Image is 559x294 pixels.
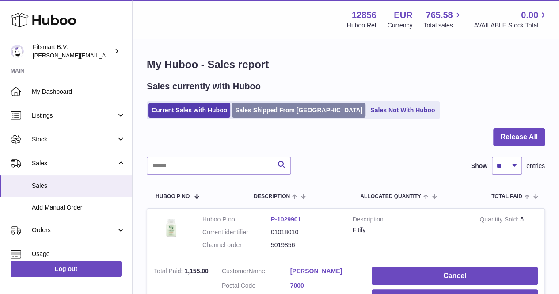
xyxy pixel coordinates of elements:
[290,267,359,275] a: [PERSON_NAME]
[426,9,453,21] span: 765.58
[32,159,116,168] span: Sales
[154,215,189,241] img: 128561739542540.png
[352,9,376,21] strong: 12856
[147,57,545,72] h1: My Huboo - Sales report
[32,203,125,212] span: Add Manual Order
[222,267,290,278] dt: Name
[353,226,467,234] div: Fitify
[372,267,538,285] button: Cancel
[474,9,548,30] a: 0.00 AVAILABLE Stock Total
[388,21,413,30] div: Currency
[33,52,177,59] span: [PERSON_NAME][EMAIL_ADDRESS][DOMAIN_NAME]
[232,103,365,118] a: Sales Shipped From [GEOGRAPHIC_DATA]
[33,43,112,60] div: Fitsmart B.V.
[11,45,24,58] img: jonathan@leaderoo.com
[360,194,421,199] span: ALLOCATED Quantity
[32,88,125,96] span: My Dashboard
[32,226,116,234] span: Orders
[271,228,339,237] dd: 01018010
[11,261,122,277] a: Log out
[202,241,271,249] dt: Channel order
[479,216,520,225] strong: Quantity Sold
[473,209,544,260] td: 5
[32,135,116,144] span: Stock
[394,9,412,21] strong: EUR
[521,9,538,21] span: 0.00
[184,267,209,275] span: 1,155.00
[367,103,438,118] a: Sales Not With Huboo
[290,282,359,290] a: 7000
[271,216,301,223] a: P-1029901
[254,194,290,199] span: Description
[423,9,463,30] a: 765.58 Total sales
[423,21,463,30] span: Total sales
[148,103,230,118] a: Current Sales with Huboo
[493,128,545,146] button: Release All
[222,282,290,292] dt: Postal Code
[202,215,271,224] dt: Huboo P no
[474,21,548,30] span: AVAILABLE Stock Total
[526,162,545,170] span: entries
[222,267,249,275] span: Customer
[347,21,376,30] div: Huboo Ref
[156,194,190,199] span: Huboo P no
[32,250,125,258] span: Usage
[271,241,339,249] dd: 5019856
[202,228,271,237] dt: Current identifier
[154,267,184,277] strong: Total Paid
[353,215,467,226] strong: Description
[32,182,125,190] span: Sales
[471,162,487,170] label: Show
[491,194,522,199] span: Total paid
[32,111,116,120] span: Listings
[147,80,261,92] h2: Sales currently with Huboo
